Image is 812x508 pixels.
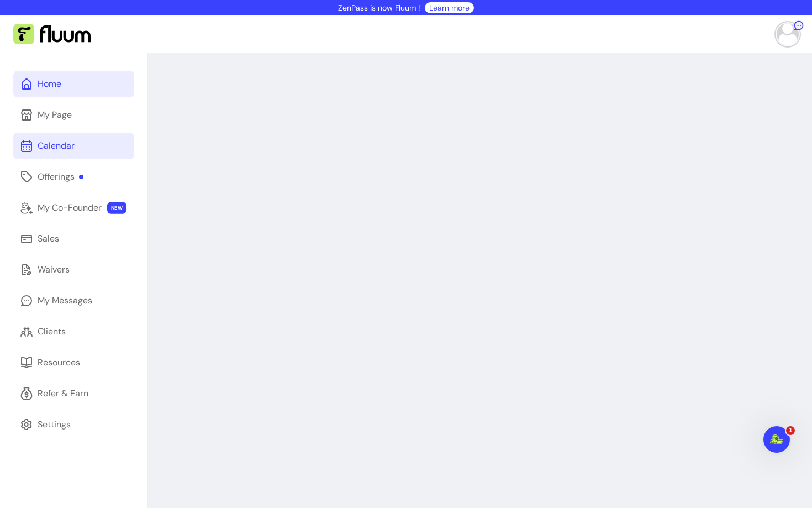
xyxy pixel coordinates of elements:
[13,318,134,345] a: Clients
[38,108,72,122] div: My Page
[763,426,790,453] iframe: Intercom live chat
[13,287,134,314] a: My Messages
[13,380,134,407] a: Refer & Earn
[38,77,61,91] div: Home
[38,139,75,153] div: Calendar
[38,418,71,431] div: Settings
[777,23,799,45] img: avatar
[38,263,70,276] div: Waivers
[38,325,66,338] div: Clients
[338,2,420,13] p: ZenPass is now Fluum !
[107,202,126,214] span: NEW
[38,201,102,214] div: My Co-Founder
[13,164,134,190] a: Offerings
[13,102,134,128] a: My Page
[786,426,795,435] span: 1
[38,294,92,307] div: My Messages
[13,256,134,283] a: Waivers
[38,387,88,400] div: Refer & Earn
[772,23,799,45] button: avatar
[13,71,134,97] a: Home
[13,195,134,221] a: My Co-Founder NEW
[13,411,134,438] a: Settings
[13,226,134,252] a: Sales
[13,133,134,159] a: Calendar
[38,232,59,245] div: Sales
[13,24,91,45] img: Fluum Logo
[38,356,80,369] div: Resources
[38,170,83,184] div: Offerings
[429,2,470,13] a: Learn more
[13,349,134,376] a: Resources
